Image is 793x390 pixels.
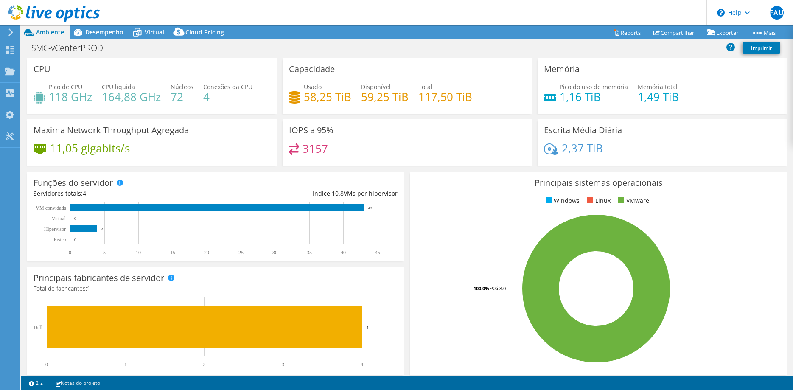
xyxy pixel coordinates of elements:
[743,42,780,54] a: Imprimir
[474,285,489,292] tspan: 100.0%
[361,92,409,101] h4: 59,25 TiB
[45,362,48,368] text: 0
[745,26,782,39] a: Mais
[36,205,66,211] text: VM convidada
[74,238,76,242] text: 0
[203,362,205,368] text: 2
[562,143,603,153] h4: 2,37 TiB
[717,9,725,17] svg: \n
[28,43,116,53] h1: SMC-vCenterPROD
[701,26,745,39] a: Exportar
[85,28,123,36] span: Desempenho
[585,196,611,205] li: Linux
[83,189,86,197] span: 4
[34,273,164,283] h3: Principais fabricantes de servidor
[136,250,141,255] text: 10
[544,126,622,135] h3: Escrita Média Diária
[44,226,66,232] text: Hipervisor
[238,250,244,255] text: 25
[23,378,49,388] a: 2
[204,250,209,255] text: 20
[544,196,580,205] li: Windows
[171,92,193,101] h4: 72
[50,143,130,153] h4: 11,05 gigabits/s
[616,196,649,205] li: VMware
[203,83,252,91] span: Conexões da CPU
[185,28,224,36] span: Cloud Pricing
[361,362,363,368] text: 4
[289,65,335,74] h3: Capacidade
[289,126,333,135] h3: IOPS a 95%
[49,92,92,101] h4: 118 GHz
[638,92,679,101] h4: 1,49 TiB
[203,92,252,101] h4: 4
[304,83,322,91] span: Usado
[36,28,64,36] span: Ambiente
[307,250,312,255] text: 35
[647,26,701,39] a: Compartilhar
[368,206,373,210] text: 43
[560,83,628,91] span: Pico do uso de memória
[74,216,76,221] text: 0
[171,83,193,91] span: Núcleos
[34,325,42,331] text: Dell
[52,216,66,222] text: Virtual
[170,250,175,255] text: 15
[560,92,628,101] h4: 1,16 TiB
[101,227,104,231] text: 4
[216,189,398,198] div: Índice: VMs por hipervisor
[102,92,161,101] h4: 164,88 GHz
[87,284,90,292] span: 1
[103,250,106,255] text: 5
[54,237,66,243] tspan: Físico
[418,83,432,91] span: Total
[638,83,678,91] span: Memória total
[366,325,369,330] text: 4
[49,378,106,388] a: Notas do projeto
[34,178,113,188] h3: Funções do servidor
[34,65,50,74] h3: CPU
[282,362,284,368] text: 3
[416,178,780,188] h3: Principais sistemas operacionais
[102,83,135,91] span: CPU líquida
[34,189,216,198] div: Servidores totais:
[341,250,346,255] text: 40
[607,26,647,39] a: Reports
[489,285,506,292] tspan: ESXi 8.0
[418,92,472,101] h4: 117,50 TiB
[34,284,398,293] h4: Total de fabricantes:
[544,65,580,74] h3: Memória
[34,126,189,135] h3: Maxima Network Throughput Agregada
[303,144,328,153] h4: 3157
[770,6,784,20] span: FAU
[124,362,127,368] text: 1
[332,189,344,197] span: 10.8
[272,250,277,255] text: 30
[361,83,391,91] span: Disponível
[49,83,82,91] span: Pico de CPU
[69,250,71,255] text: 0
[375,250,380,255] text: 45
[304,92,351,101] h4: 58,25 TiB
[145,28,164,36] span: Virtual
